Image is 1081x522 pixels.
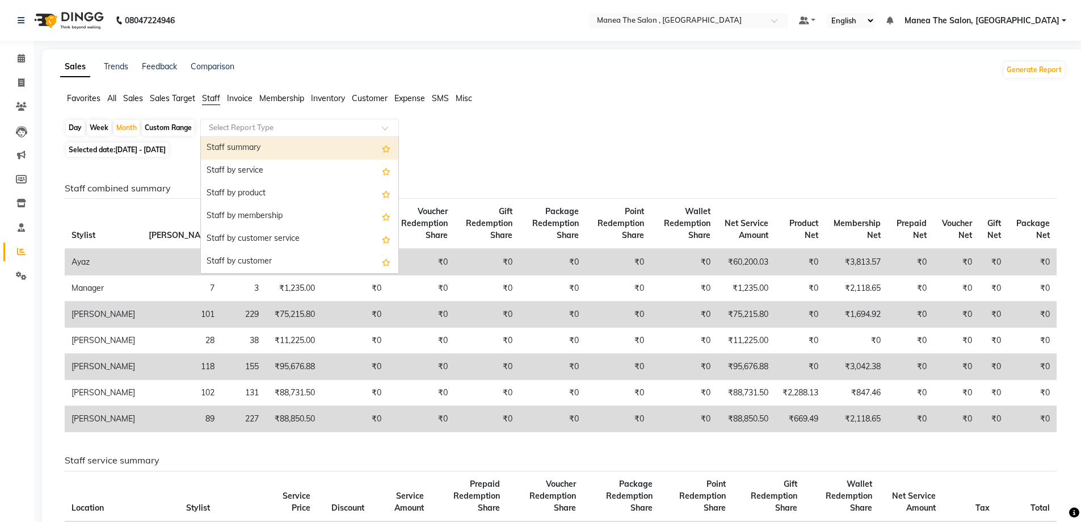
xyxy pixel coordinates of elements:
td: ₹0 [651,328,717,354]
span: Gift Net [987,218,1001,240]
div: Day [66,120,85,136]
span: Membership [259,93,304,103]
td: ₹1,235.00 [717,275,775,302]
span: Expense [394,93,425,103]
span: Gift Redemption Share [466,206,512,240]
div: Staff by membership [201,205,398,228]
span: Misc [456,93,472,103]
td: ₹0 [586,354,651,380]
td: ₹0 [388,406,455,432]
td: 89 [142,406,221,432]
span: All [107,93,116,103]
td: ₹60,200.03 [717,249,775,275]
span: Net Service Amount [892,491,936,513]
td: ₹88,731.50 [717,380,775,406]
span: Total [1030,503,1050,513]
td: [PERSON_NAME] [65,406,142,432]
td: ₹0 [825,328,887,354]
td: ₹88,850.50 [266,406,322,432]
td: ₹0 [388,380,455,406]
td: ₹88,731.50 [266,380,322,406]
td: ₹0 [1008,354,1057,380]
span: Add this report to Favorites List [382,210,390,223]
td: ₹0 [322,406,388,432]
span: Net Service Amount [725,218,768,240]
td: ₹0 [519,328,586,354]
span: Membership Net [834,218,881,240]
span: Service Amount [394,491,424,513]
td: ₹0 [651,249,717,275]
td: ₹11,225.00 [266,328,322,354]
span: Package Net [1016,218,1050,240]
td: ₹0 [1008,328,1057,354]
div: Staff by customer service [201,228,398,250]
td: ₹0 [887,249,933,275]
td: ₹0 [519,249,586,275]
td: ₹0 [979,275,1008,302]
td: ₹0 [979,302,1008,328]
td: ₹0 [322,328,388,354]
span: Favorites [67,93,100,103]
td: ₹669.49 [775,406,826,432]
td: ₹0 [651,354,717,380]
button: Generate Report [1004,62,1065,78]
td: ₹0 [775,354,826,380]
td: ₹0 [388,275,455,302]
span: Voucher Redemption Share [529,479,576,513]
td: ₹0 [651,302,717,328]
td: 101 [142,302,221,328]
td: ₹3,813.57 [825,249,887,275]
td: 28 [142,328,221,354]
td: 3 [221,275,266,302]
td: ₹0 [887,328,933,354]
td: ₹0 [519,380,586,406]
span: [DATE] - [DATE] [115,145,166,154]
span: Gift Redemption Share [751,479,797,513]
td: ₹0 [887,354,933,380]
td: ₹0 [322,354,388,380]
span: Sales [123,93,143,103]
td: ₹0 [586,406,651,432]
td: 131 [221,380,266,406]
td: ₹0 [979,328,1008,354]
h6: Staff combined summary [65,183,1057,194]
img: logo [29,5,107,36]
a: Sales [60,57,90,77]
td: ₹0 [887,302,933,328]
span: Prepaid Net [897,218,927,240]
td: ₹0 [887,380,933,406]
div: Week [87,120,111,136]
span: Invoice [227,93,253,103]
span: Add this report to Favorites List [382,255,390,269]
td: ₹0 [455,380,519,406]
div: Staff by product [201,182,398,205]
td: 227 [221,406,266,432]
td: ₹0 [455,302,519,328]
span: Product Net [789,218,818,240]
td: ₹0 [933,328,979,354]
td: Manager [65,275,142,302]
td: ₹75,215.80 [266,302,322,328]
td: ₹0 [979,406,1008,432]
td: ₹847.46 [825,380,887,406]
span: Customer [352,93,388,103]
td: ₹0 [1008,249,1057,275]
b: 08047224946 [125,5,175,36]
td: ₹0 [586,249,651,275]
span: Add this report to Favorites List [382,164,390,178]
td: ₹0 [388,249,455,275]
td: ₹0 [933,275,979,302]
span: Add this report to Favorites List [382,187,390,201]
td: ₹0 [933,249,979,275]
div: Staff by customer [201,250,398,273]
span: Stylist [71,230,95,240]
td: ₹0 [1008,275,1057,302]
td: ₹0 [979,380,1008,406]
td: ₹0 [586,275,651,302]
a: Comparison [191,61,234,72]
td: ₹95,676.88 [266,354,322,380]
td: ₹0 [775,302,826,328]
span: Add this report to Favorites List [382,141,390,155]
td: ₹0 [775,249,826,275]
span: Point Redemption Share [598,206,644,240]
